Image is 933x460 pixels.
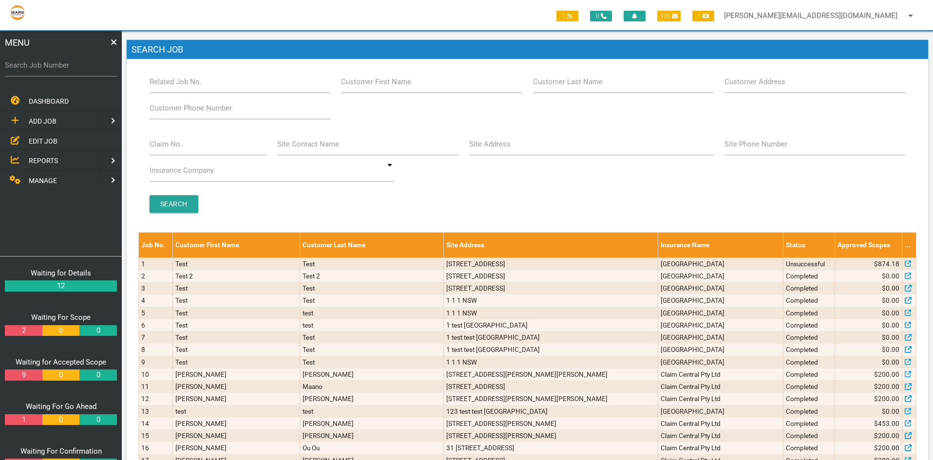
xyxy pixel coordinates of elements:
[444,307,658,319] td: 1 1 1 NSW
[172,442,300,454] td: [PERSON_NAME]
[658,344,783,356] td: [GEOGRAPHIC_DATA]
[444,344,658,356] td: 1 test test [GEOGRAPHIC_DATA]
[172,233,300,258] th: Customer First Name
[42,325,79,336] a: 0
[300,270,444,282] td: Test 2
[658,307,783,319] td: [GEOGRAPHIC_DATA]
[300,233,444,258] th: Customer Last Name
[783,368,835,380] td: Completed
[783,344,835,356] td: Completed
[172,270,300,282] td: Test 2
[874,431,899,441] span: $200.00
[444,393,658,405] td: [STREET_ADDRESS][PERSON_NAME][PERSON_NAME]
[150,76,202,88] label: Related Job No.
[783,381,835,393] td: Completed
[783,442,835,454] td: Completed
[139,307,173,319] td: 5
[658,442,783,454] td: Claim Central Pty Ltd
[29,117,57,125] span: ADD JOB
[444,331,658,344] td: 1 test test [GEOGRAPHIC_DATA]
[882,357,899,367] span: $0.00
[300,294,444,307] td: Test
[172,282,300,294] td: Test
[300,344,444,356] td: Test
[658,233,783,258] th: Insurance Name
[658,393,783,405] td: Claim Central Pty Ltd
[556,11,578,21] span: 1
[139,381,173,393] td: 11
[139,430,173,442] td: 15
[444,270,658,282] td: [STREET_ADDRESS]
[724,76,785,88] label: Customer Address
[658,331,783,344] td: [GEOGRAPHIC_DATA]
[874,382,899,391] span: $200.00
[444,233,658,258] th: Site Address
[5,414,42,425] a: 1
[172,430,300,442] td: [PERSON_NAME]
[658,430,783,442] td: Claim Central Pty Ltd
[658,417,783,429] td: Claim Central Pty Ltd
[79,369,116,381] a: 0
[5,36,30,49] span: MENU
[444,430,658,442] td: [STREET_ADDRESS][PERSON_NAME]
[139,344,173,356] td: 8
[658,270,783,282] td: [GEOGRAPHIC_DATA]
[874,419,899,428] span: $453.00
[139,393,173,405] td: 12
[139,282,173,294] td: 3
[29,157,58,165] span: REPORTS
[300,430,444,442] td: [PERSON_NAME]
[783,319,835,331] td: Completed
[300,258,444,270] td: Test
[172,344,300,356] td: Test
[139,331,173,344] td: 7
[444,442,658,454] td: 31 [STREET_ADDRESS]
[783,282,835,294] td: Completed
[902,233,916,258] th: ...
[172,368,300,380] td: [PERSON_NAME]
[26,402,96,411] a: Waiting For Go Ahead
[341,76,411,88] label: Customer First Name
[31,313,91,322] a: Waiting For Scope
[882,332,899,342] span: $0.00
[172,319,300,331] td: Test
[139,368,173,380] td: 10
[658,282,783,294] td: [GEOGRAPHIC_DATA]
[724,139,787,150] label: Site Phone Number
[79,325,116,336] a: 0
[658,405,783,417] td: [GEOGRAPHIC_DATA]
[139,270,173,282] td: 2
[29,177,57,184] span: MANAGE
[882,406,899,416] span: $0.00
[5,369,42,381] a: 9
[783,270,835,282] td: Completed
[444,381,658,393] td: [STREET_ADDRESS]
[300,368,444,380] td: [PERSON_NAME]
[172,393,300,405] td: [PERSON_NAME]
[444,258,658,270] td: [STREET_ADDRESS]
[300,331,444,344] td: Test
[300,442,444,454] td: Ou Ou
[5,60,117,71] label: Search Job Number
[874,259,899,269] span: $874.18
[658,381,783,393] td: Claim Central Pty Ltd
[150,139,182,150] label: Claim No.
[139,417,173,429] td: 14
[42,414,79,425] a: 0
[300,417,444,429] td: [PERSON_NAME]
[5,325,42,336] a: 2
[139,356,173,368] td: 9
[783,417,835,429] td: Completed
[29,97,69,105] span: DASHBOARD
[300,282,444,294] td: Test
[533,76,603,88] label: Customer Last Name
[127,40,928,59] h1: Search Job
[150,195,198,213] input: Search
[783,356,835,368] td: Completed
[150,103,232,114] label: Customer Phone Number
[10,5,25,20] img: s3file
[444,282,658,294] td: [STREET_ADDRESS]
[692,11,714,21] span: 1
[882,320,899,330] span: $0.00
[172,381,300,393] td: [PERSON_NAME]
